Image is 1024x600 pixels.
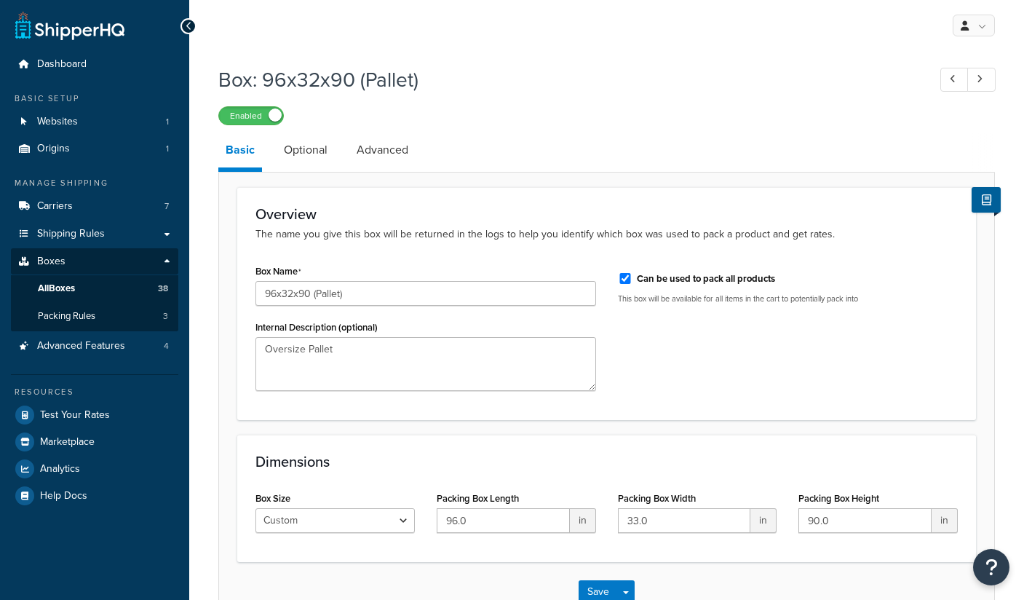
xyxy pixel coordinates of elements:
[37,143,70,155] span: Origins
[38,310,95,323] span: Packing Rules
[11,429,178,455] a: Marketplace
[940,68,969,92] a: Previous Record
[11,333,178,360] li: Advanced Features
[255,322,378,333] label: Internal Description (optional)
[11,303,178,330] a: Packing Rules3
[40,490,87,502] span: Help Docs
[972,187,1001,213] button: Show Help Docs
[618,493,696,504] label: Packing Box Width
[798,493,879,504] label: Packing Box Height
[219,107,283,125] label: Enabled
[437,493,519,504] label: Packing Box Length
[637,272,775,285] label: Can be used to pack all products
[618,293,958,304] p: This box will be available for all items in the cart to potentially pack into
[11,333,178,360] a: Advanced Features4
[255,226,958,242] p: The name you give this box will be returned in the logs to help you identify which box was used t...
[40,436,95,449] span: Marketplace
[255,493,290,504] label: Box Size
[255,266,301,277] label: Box Name
[37,58,87,71] span: Dashboard
[37,116,78,128] span: Websites
[158,283,168,295] span: 38
[11,386,178,398] div: Resources
[255,337,596,391] textarea: Oversize Pallet
[750,508,777,533] span: in
[37,340,125,352] span: Advanced Features
[11,193,178,220] li: Carriers
[218,66,913,94] h1: Box: 96x32x90 (Pallet)
[967,68,996,92] a: Next Record
[11,135,178,162] li: Origins
[570,508,596,533] span: in
[40,463,80,475] span: Analytics
[37,228,105,240] span: Shipping Rules
[11,275,178,302] a: AllBoxes38
[11,108,178,135] a: Websites1
[38,283,75,295] span: All Boxes
[166,116,169,128] span: 1
[349,133,416,167] a: Advanced
[255,454,958,470] h3: Dimensions
[932,508,958,533] span: in
[277,133,335,167] a: Optional
[11,248,178,331] li: Boxes
[37,200,73,213] span: Carriers
[973,549,1009,585] button: Open Resource Center
[11,402,178,428] a: Test Your Rates
[11,248,178,275] a: Boxes
[11,92,178,105] div: Basic Setup
[218,133,262,172] a: Basic
[11,108,178,135] li: Websites
[166,143,169,155] span: 1
[37,256,66,268] span: Boxes
[11,135,178,162] a: Origins1
[11,193,178,220] a: Carriers7
[11,483,178,509] a: Help Docs
[11,456,178,482] a: Analytics
[40,409,110,422] span: Test Your Rates
[11,303,178,330] li: Packing Rules
[255,206,958,222] h3: Overview
[163,310,168,323] span: 3
[11,51,178,78] a: Dashboard
[11,221,178,248] a: Shipping Rules
[164,200,169,213] span: 7
[11,177,178,189] div: Manage Shipping
[164,340,169,352] span: 4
